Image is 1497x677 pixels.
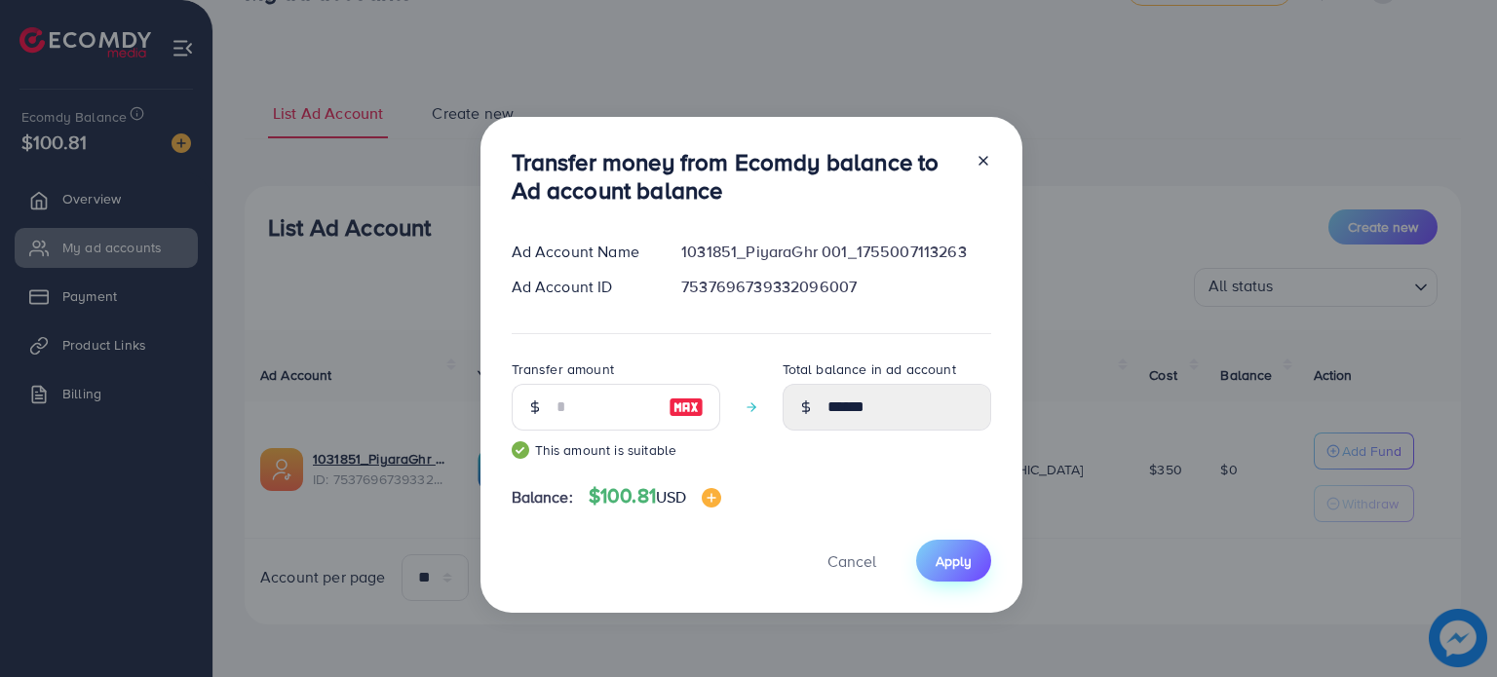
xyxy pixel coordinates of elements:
div: 1031851_PiyaraGhr 001_1755007113263 [666,241,1006,263]
img: guide [512,441,529,459]
div: Ad Account ID [496,276,667,298]
div: 7537696739332096007 [666,276,1006,298]
img: image [669,395,704,419]
img: image [702,488,721,508]
button: Cancel [803,540,901,582]
div: Ad Account Name [496,241,667,263]
span: Cancel [827,550,876,572]
label: Total balance in ad account [783,359,956,379]
small: This amount is suitable [512,440,720,460]
h3: Transfer money from Ecomdy balance to Ad account balance [512,148,960,205]
button: Apply [916,540,991,582]
label: Transfer amount [512,359,614,379]
span: USD [656,486,686,508]
span: Balance: [512,486,573,508]
h4: $100.81 [589,484,722,508]
span: Apply [936,551,972,571]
